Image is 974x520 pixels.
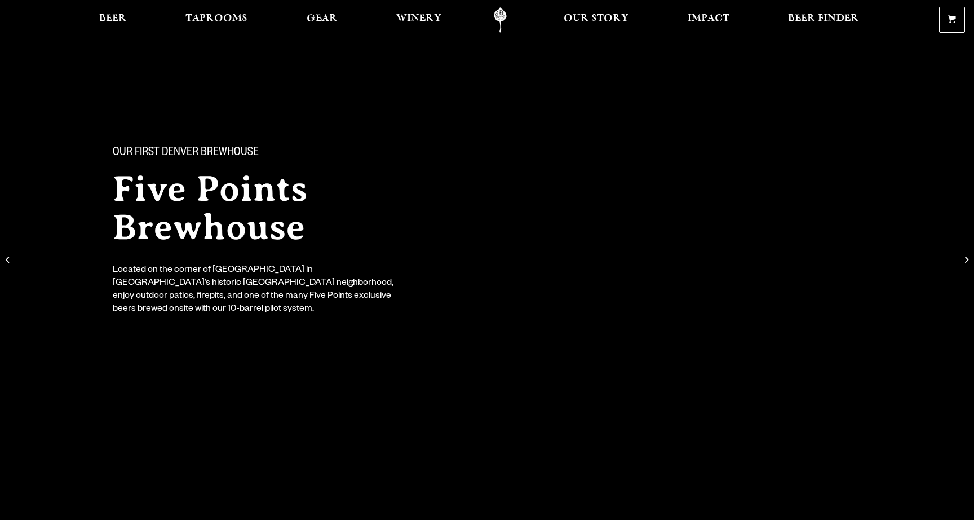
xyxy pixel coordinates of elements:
a: Gear [299,7,345,33]
span: Gear [307,14,338,23]
a: Beer [92,7,134,33]
span: Beer Finder [788,14,859,23]
div: Located on the corner of [GEOGRAPHIC_DATA] in [GEOGRAPHIC_DATA]’s historic [GEOGRAPHIC_DATA] neig... [113,265,401,316]
a: Impact [680,7,737,33]
span: Beer [99,14,127,23]
h2: Five Points Brewhouse [113,170,464,246]
span: Our First Denver Brewhouse [113,146,259,161]
span: Winery [396,14,441,23]
a: Our Story [556,7,636,33]
span: Impact [688,14,729,23]
a: Winery [389,7,449,33]
span: Taprooms [185,14,247,23]
a: Odell Home [479,7,521,33]
span: Our Story [564,14,628,23]
a: Beer Finder [781,7,866,33]
a: Taprooms [178,7,255,33]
